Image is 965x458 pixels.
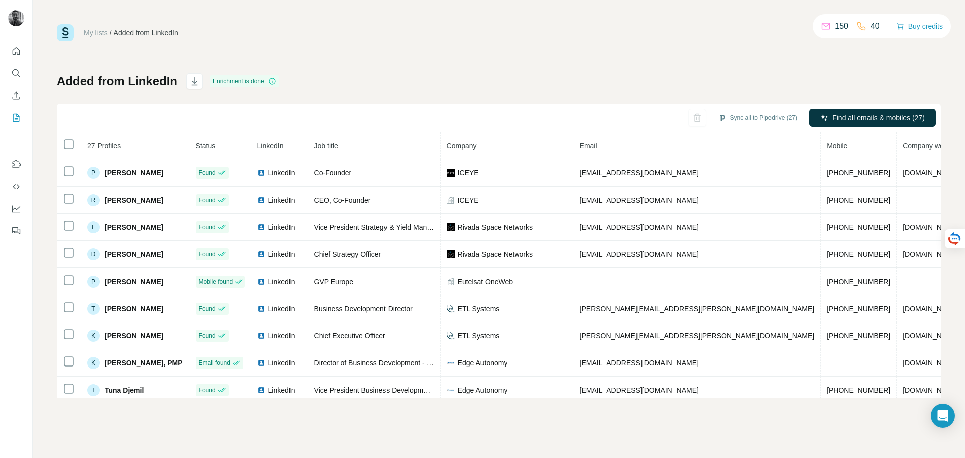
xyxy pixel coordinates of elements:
[105,277,163,287] span: [PERSON_NAME]
[827,386,890,394] span: [PHONE_NUMBER]
[827,332,890,340] span: [PHONE_NUMBER]
[268,385,295,395] span: LinkedIn
[87,248,100,260] div: D
[8,177,24,196] button: Use Surfe API
[827,305,890,313] span: [PHONE_NUMBER]
[257,196,265,204] img: LinkedIn logo
[827,142,847,150] span: Mobile
[458,358,508,368] span: Edge Autonomy
[199,223,216,232] span: Found
[903,386,959,394] span: [DOMAIN_NAME]
[87,194,100,206] div: R
[896,19,943,33] button: Buy credits
[903,359,959,367] span: [DOMAIN_NAME]
[458,331,500,341] span: ETL Systems
[458,222,533,232] span: Rivada Space Networks
[447,223,455,231] img: company-logo
[314,332,385,340] span: Chief Executive Officer
[827,278,890,286] span: [PHONE_NUMBER]
[447,250,455,258] img: company-logo
[827,223,890,231] span: [PHONE_NUMBER]
[268,249,295,259] span: LinkedIn
[105,358,183,368] span: [PERSON_NAME], PMP
[931,404,955,428] div: Open Intercom Messenger
[87,142,121,150] span: 27 Profiles
[447,169,455,177] img: company-logo
[903,250,959,258] span: [DOMAIN_NAME]
[8,42,24,60] button: Quick start
[447,359,455,367] img: company-logo
[87,384,100,396] div: T
[832,113,925,123] span: Find all emails & mobiles (27)
[447,332,455,340] img: company-logo
[314,250,381,258] span: Chief Strategy Officer
[314,196,371,204] span: CEO, Co-Founder
[458,385,508,395] span: Edge Autonomy
[827,250,890,258] span: [PHONE_NUMBER]
[105,304,163,314] span: [PERSON_NAME]
[314,142,338,150] span: Job title
[268,304,295,314] span: LinkedIn
[8,200,24,218] button: Dashboard
[57,24,74,41] img: Surfe Logo
[580,332,815,340] span: [PERSON_NAME][EMAIL_ADDRESS][PERSON_NAME][DOMAIN_NAME]
[87,303,100,315] div: T
[105,168,163,178] span: [PERSON_NAME]
[57,73,177,89] h1: Added from LinkedIn
[827,169,890,177] span: [PHONE_NUMBER]
[257,305,265,313] img: LinkedIn logo
[268,331,295,341] span: LinkedIn
[87,167,100,179] div: P
[580,305,815,313] span: [PERSON_NAME][EMAIL_ADDRESS][PERSON_NAME][DOMAIN_NAME]
[458,277,513,287] span: Eutelsat OneWeb
[447,305,455,313] img: company-logo
[8,64,24,82] button: Search
[314,359,500,367] span: Director of Business Development - [GEOGRAPHIC_DATA]
[268,222,295,232] span: LinkedIn
[8,10,24,26] img: Avatar
[903,142,958,150] span: Company website
[580,169,699,177] span: [EMAIL_ADDRESS][DOMAIN_NAME]
[268,195,295,205] span: LinkedIn
[257,250,265,258] img: LinkedIn logo
[257,278,265,286] img: LinkedIn logo
[199,304,216,313] span: Found
[105,385,144,395] span: Tuna Djemil
[87,221,100,233] div: L
[580,223,699,231] span: [EMAIL_ADDRESS][DOMAIN_NAME]
[199,277,233,286] span: Mobile found
[257,332,265,340] img: LinkedIn logo
[257,169,265,177] img: LinkedIn logo
[903,169,959,177] span: [DOMAIN_NAME]
[809,109,936,127] button: Find all emails & mobiles (27)
[110,28,112,38] li: /
[268,277,295,287] span: LinkedIn
[257,142,284,150] span: LinkedIn
[314,169,352,177] span: Co-Founder
[580,196,699,204] span: [EMAIL_ADDRESS][DOMAIN_NAME]
[268,168,295,178] span: LinkedIn
[447,386,455,394] img: company-logo
[8,222,24,240] button: Feedback
[84,29,108,37] a: My lists
[87,276,100,288] div: P
[87,330,100,342] div: K
[105,331,163,341] span: [PERSON_NAME]
[210,75,279,87] div: Enrichment is done
[105,195,163,205] span: [PERSON_NAME]
[903,305,959,313] span: [DOMAIN_NAME]
[835,20,848,32] p: 150
[711,110,804,125] button: Sync all to Pipedrive (27)
[257,359,265,367] img: LinkedIn logo
[199,331,216,340] span: Found
[458,168,479,178] span: ICEYE
[199,358,230,368] span: Email found
[199,386,216,395] span: Found
[458,249,533,259] span: Rivada Space Networks
[268,358,295,368] span: LinkedIn
[105,249,163,259] span: [PERSON_NAME]
[903,332,959,340] span: [DOMAIN_NAME]
[196,142,216,150] span: Status
[199,250,216,259] span: Found
[114,28,178,38] div: Added from LinkedIn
